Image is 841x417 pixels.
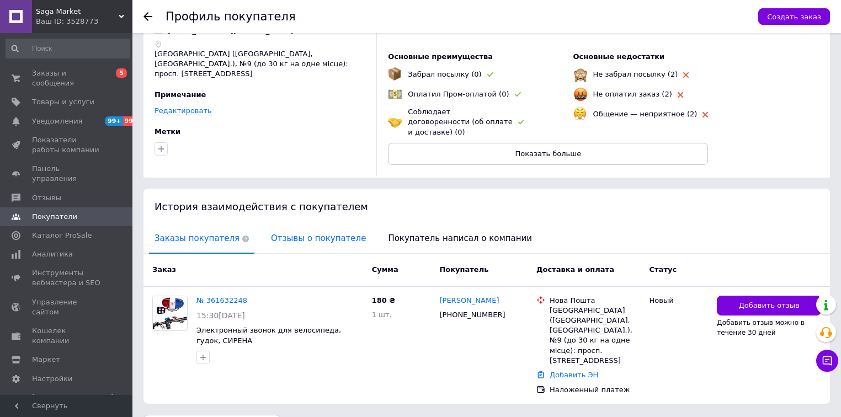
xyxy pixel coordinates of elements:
[6,39,130,58] input: Поиск
[550,306,641,366] div: [GEOGRAPHIC_DATA] ([GEOGRAPHIC_DATA], [GEOGRAPHIC_DATA].), №9 (до 30 кг на одне місце): просп. [S...
[515,92,521,97] img: rating-tag-type
[573,87,588,101] img: emoji
[388,143,708,165] button: Показать больше
[816,350,838,372] button: Чат с покупателем
[152,296,188,331] a: Фото товару
[372,265,398,274] span: Сумма
[32,68,102,88] span: Заказы и сообщения
[388,52,493,61] span: Основные преимущества
[388,87,402,101] img: emoji
[717,296,821,316] button: Добавить отзыв
[32,97,94,107] span: Товары и услуги
[683,72,689,78] img: rating-tag-type
[388,26,469,34] span: Негативные отзывы: -
[155,49,365,79] p: [GEOGRAPHIC_DATA] ([GEOGRAPHIC_DATA], [GEOGRAPHIC_DATA].), №9 (до 30 кг на одне місце): просп. [S...
[372,311,392,319] span: 1 шт.
[153,297,187,329] img: Фото товару
[573,107,587,120] img: emoji
[573,52,665,61] span: Основные недостатки
[550,371,598,379] a: Добавить ЭН
[32,297,102,317] span: Управление сайтом
[32,374,72,384] span: Настройки
[487,72,493,77] img: rating-tag-type
[32,355,60,365] span: Маркет
[32,193,61,203] span: Отзывы
[196,311,245,320] span: 15:30[DATE]
[116,68,127,78] span: 5
[143,12,152,21] div: Вернуться назад
[408,108,512,136] span: Соблюдает договоренности (об оплате и доставке) (0)
[593,90,672,98] span: Не оплатил заказ (2)
[149,224,254,253] span: Заказы покупателя
[678,92,683,98] img: rating-tag-type
[32,164,102,184] span: Панель управления
[32,116,82,126] span: Уведомления
[650,296,709,306] div: Новый
[32,326,102,346] span: Кошелек компании
[550,296,641,306] div: Нова Пошта
[32,135,102,155] span: Показатели работы компании
[439,265,488,274] span: Покупатель
[36,17,132,26] div: Ваш ID: 3528773
[32,231,92,240] span: Каталог ProSale
[32,212,77,222] span: Покупатели
[536,265,614,274] span: Доставка и оплата
[155,201,368,212] span: История взаимодействия с покупателем
[155,90,206,99] span: Примечание
[408,70,481,78] span: Забрал посылку (0)
[123,116,141,126] span: 99+
[439,296,499,306] a: [PERSON_NAME]
[593,110,698,118] span: Общение — неприятное (2)
[408,90,509,98] span: Оплатил Пром-оплатой (0)
[105,116,123,126] span: 99+
[196,296,247,304] a: № 361632248
[155,127,180,136] span: Метки
[469,26,474,34] span: 3
[573,67,588,82] img: emoji
[382,224,537,253] span: Покупатель написал о компании
[372,296,396,304] span: 180 ₴
[767,13,821,21] span: Создать заказ
[550,385,641,395] div: Наложенный платеж
[32,249,73,259] span: Аналитика
[593,70,678,78] span: Не забрал посылку (2)
[650,265,677,274] span: Статус
[388,67,401,81] img: emoji
[702,112,708,117] img: rating-tag-type
[758,8,830,25] button: Создать заказ
[518,120,524,125] img: rating-tag-type
[196,326,341,345] a: Электронный звонок для велосипеда, гудок, СИРЕНА
[32,268,102,288] span: Инструменты вебмастера и SEO
[152,265,176,274] span: Заказ
[515,149,582,158] span: Показать больше
[388,115,402,129] img: emoji
[36,7,119,17] span: Saga Market
[155,106,212,115] a: Редактировать
[437,308,507,322] div: [PHONE_NUMBER]
[265,224,371,253] span: Отзывы о покупателе
[717,319,805,336] span: Добавить отзыв можно в течение 30 дней
[739,301,800,311] span: Добавить отзыв
[166,10,296,23] h1: Профиль покупателя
